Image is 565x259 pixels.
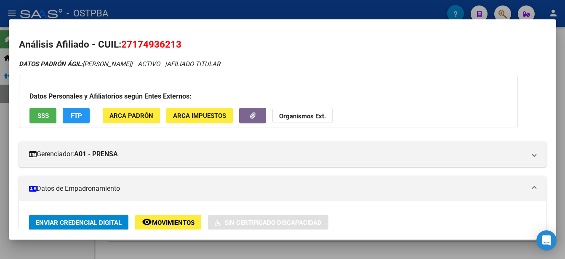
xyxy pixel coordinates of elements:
[19,60,220,68] i: | ACTIVO |
[121,39,181,50] span: 27174936213
[109,112,153,120] span: ARCA Padrón
[166,108,233,123] button: ARCA Impuestos
[224,219,322,227] span: Sin Certificado Discapacidad
[208,215,328,230] button: Sin Certificado Discapacidad
[536,230,557,251] div: Open Intercom Messenger
[152,219,195,227] span: Movimientos
[19,142,546,167] mat-expansion-panel-header: Gerenciador:A01 - PRENSA
[71,112,82,120] span: FTP
[19,60,131,68] span: [PERSON_NAME]
[29,215,128,230] button: Enviar Credencial Digital
[63,108,90,123] button: FTP
[173,112,226,120] span: ARCA Impuestos
[135,215,201,230] button: Movimientos
[29,149,526,159] mat-panel-title: Gerenciador:
[19,37,546,52] h2: Análisis Afiliado - CUIL:
[74,149,118,159] strong: A01 - PRENSA
[279,112,326,120] strong: Organismos Ext.
[36,219,122,227] span: Enviar Credencial Digital
[167,60,220,68] span: AFILIADO TITULAR
[29,184,526,194] mat-panel-title: Datos de Empadronamiento
[103,108,160,123] button: ARCA Padrón
[29,91,507,101] h3: Datos Personales y Afiliatorios según Entes Externos:
[37,112,49,120] span: SSS
[272,108,333,123] button: Organismos Ext.
[19,176,546,201] mat-expansion-panel-header: Datos de Empadronamiento
[29,108,56,123] button: SSS
[19,60,83,68] strong: DATOS PADRÓN ÁGIL:
[142,217,152,227] mat-icon: remove_red_eye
